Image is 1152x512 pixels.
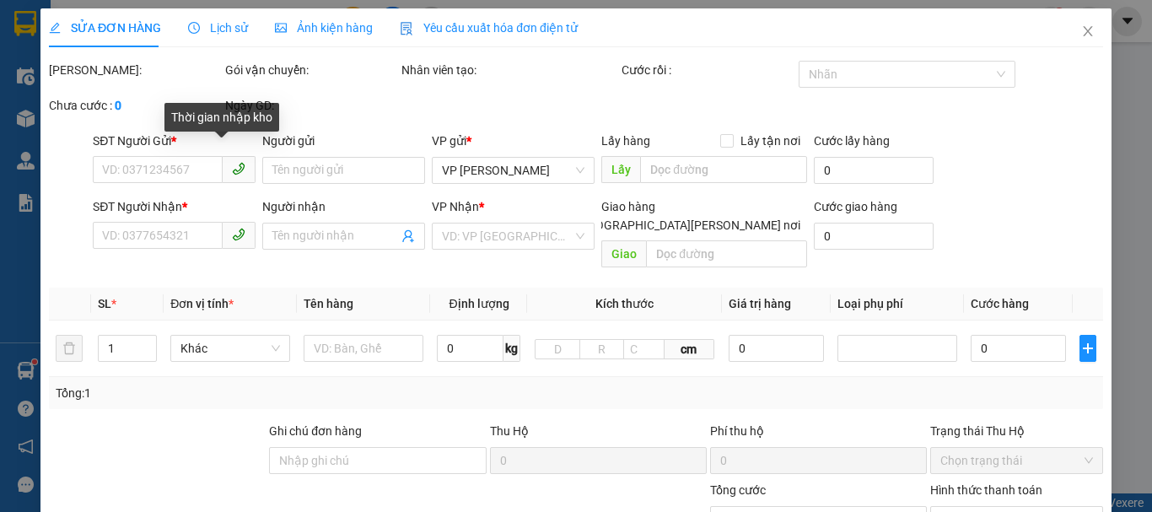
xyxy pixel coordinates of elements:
[503,335,520,362] span: kg
[49,96,222,115] div: Chưa cước :
[275,22,287,34] span: picture
[940,448,1093,473] span: Chọn trạng thái
[49,21,161,35] span: SỬA ĐƠN HÀNG
[1079,335,1096,362] button: plus
[813,157,934,184] input: Cước lấy hàng
[180,336,280,361] span: Khác
[56,335,83,362] button: delete
[401,229,415,243] span: user-add
[262,132,425,150] div: Người gửi
[49,61,222,79] div: [PERSON_NAME]:
[93,197,256,216] div: SĐT Người Nhận
[569,216,806,234] span: [GEOGRAPHIC_DATA][PERSON_NAME] nơi
[710,422,927,447] div: Phí thu hộ
[813,223,934,250] input: Cước giao hàng
[115,99,121,112] b: 0
[664,339,713,359] span: cm
[232,162,245,175] span: phone
[489,424,528,438] span: Thu Hộ
[813,134,889,148] label: Cước lấy hàng
[232,228,245,241] span: phone
[269,424,362,438] label: Ghi chú đơn hàng
[971,297,1029,310] span: Cước hàng
[432,132,595,150] div: VP gửi
[1064,8,1112,56] button: Close
[401,61,618,79] div: Nhân viên tạo:
[400,22,413,35] img: icon
[813,200,896,213] label: Cước giao hàng
[710,483,766,497] span: Tổng cước
[595,297,654,310] span: Kích thước
[432,200,479,213] span: VP Nhận
[188,21,248,35] span: Lịch sử
[449,297,509,310] span: Định lượng
[646,240,806,267] input: Dọc đường
[601,200,655,213] span: Giao hàng
[269,447,486,474] input: Ghi chú đơn hàng
[275,21,373,35] span: Ảnh kiện hàng
[49,22,61,34] span: edit
[601,134,650,148] span: Lấy hàng
[56,384,446,402] div: Tổng: 1
[640,156,806,183] input: Dọc đường
[623,339,664,359] input: C
[98,297,111,310] span: SL
[225,96,398,115] div: Ngày GD:
[601,156,640,183] span: Lấy
[93,132,256,150] div: SĐT Người Gửi
[930,422,1103,440] div: Trạng thái Thu Hộ
[304,297,353,310] span: Tên hàng
[831,288,964,321] th: Loại phụ phí
[164,103,279,132] div: Thời gian nhập kho
[400,21,578,35] span: Yêu cầu xuất hóa đơn điện tử
[170,297,234,310] span: Đơn vị tính
[728,297,790,310] span: Giá trị hàng
[622,61,794,79] div: Cước rồi :
[1081,24,1095,38] span: close
[579,339,625,359] input: R
[304,335,423,362] input: VD: Bàn, Ghế
[188,22,200,34] span: clock-circle
[535,339,580,359] input: D
[442,158,584,183] span: VP LÊ HỒNG PHONG
[262,197,425,216] div: Người nhận
[733,132,806,150] span: Lấy tận nơi
[930,483,1042,497] label: Hình thức thanh toán
[225,61,398,79] div: Gói vận chuyển:
[601,240,646,267] span: Giao
[1080,342,1095,355] span: plus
